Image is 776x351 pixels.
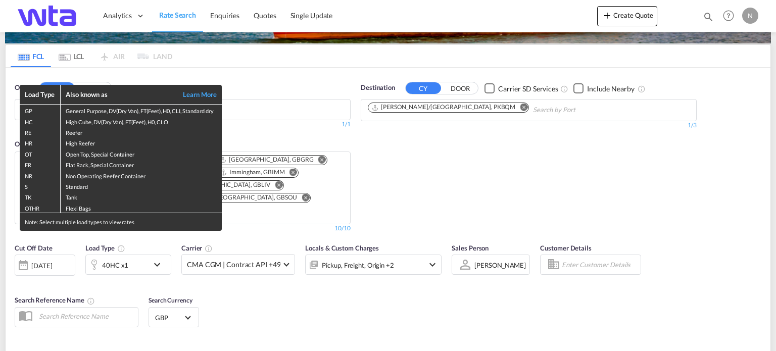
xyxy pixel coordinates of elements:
td: General Purpose, DV(Dry Van), FT(Feet), H0, CLI, Standard dry [60,105,222,116]
td: High Reefer [60,137,222,147]
td: HR [20,137,60,147]
td: Flat Rack, Special Container [60,159,222,169]
td: HC [20,116,60,126]
div: Also known as [66,90,172,99]
td: RE [20,126,60,137]
td: FR [20,159,60,169]
th: Load Type [20,85,60,105]
td: GP [20,105,60,116]
div: Note: Select multiple load types to view rates [20,213,222,231]
td: Standard [60,180,222,191]
td: Open Top, Special Container [60,148,222,159]
td: High Cube, DV(Dry Van), FT(Feet), H0, CLO [60,116,222,126]
td: TK [20,191,60,202]
td: Flexi Bags [60,202,222,213]
td: OT [20,148,60,159]
a: Learn More [171,90,217,99]
td: OTHR [20,202,60,213]
td: S [20,180,60,191]
td: Tank [60,191,222,202]
td: NR [20,170,60,180]
td: Reefer [60,126,222,137]
td: Non Operating Reefer Container [60,170,222,180]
